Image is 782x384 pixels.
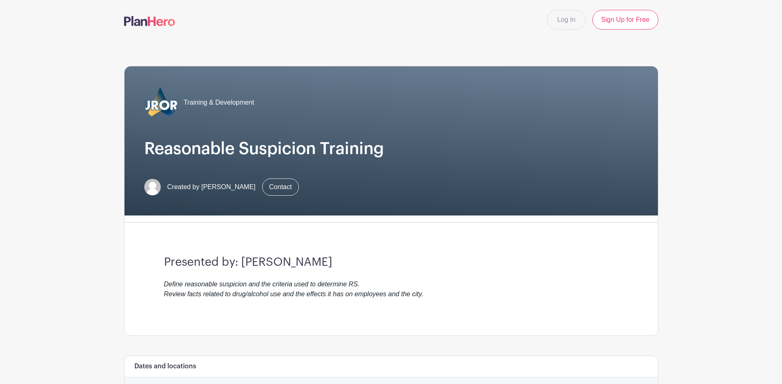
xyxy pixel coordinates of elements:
[164,255,618,269] h3: Presented by: [PERSON_NAME]
[167,182,256,192] span: Created by [PERSON_NAME]
[184,98,254,108] span: Training & Development
[592,10,658,30] a: Sign Up for Free
[134,363,196,370] h6: Dates and locations
[144,139,638,159] h1: Reasonable Suspicion Training
[164,281,423,297] em: Define reasonable suspicion and the criteria used to determine RS. Review facts related to drug/a...
[144,86,177,119] img: 2023_COA_Horiz_Logo_PMS_BlueStroke%204.png
[547,10,586,30] a: Log In
[124,16,175,26] img: logo-507f7623f17ff9eddc593b1ce0a138ce2505c220e1c5a4e2b4648c50719b7d32.svg
[262,178,299,196] a: Contact
[144,179,161,195] img: default-ce2991bfa6775e67f084385cd625a349d9dcbb7a52a09fb2fda1e96e2d18dcdb.png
